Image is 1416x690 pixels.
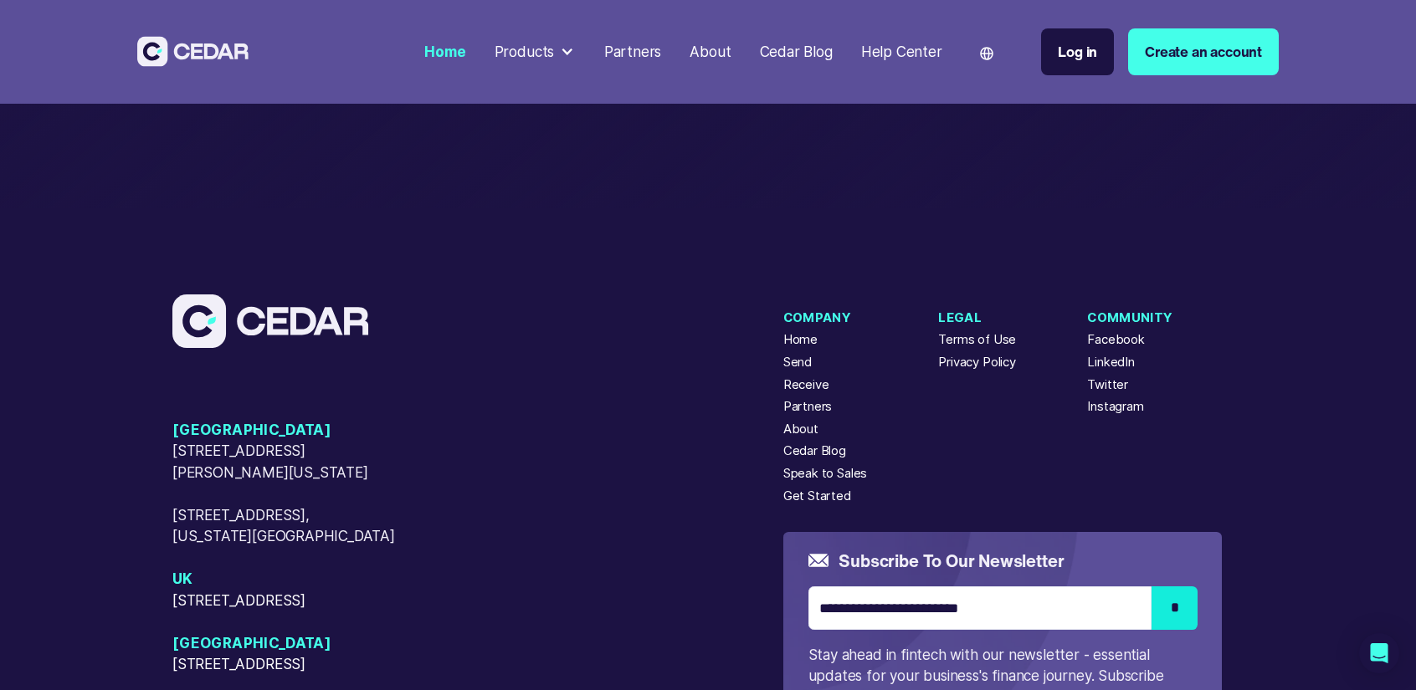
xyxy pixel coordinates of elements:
img: world icon [980,47,993,60]
div: Keywords by Traffic [185,99,282,110]
a: Partners [783,397,833,416]
a: Send [783,353,812,371]
div: Products [495,41,555,63]
img: tab_keywords_by_traffic_grey.svg [167,97,180,110]
a: Cedar Blog [783,442,846,460]
img: tab_domain_overview_orange.svg [45,97,59,110]
a: Home [783,330,818,349]
a: About [683,33,738,71]
div: Domain Overview [64,99,150,110]
span: [GEOGRAPHIC_DATA] [172,419,395,440]
a: Facebook [1087,330,1145,349]
div: Products [487,34,582,70]
div: Cedar Blog [760,41,833,63]
a: Get Started [783,487,851,505]
a: Terms of Use [938,330,1016,349]
a: Speak to Sales [783,464,867,483]
span: UK [172,568,395,589]
a: Log in [1041,28,1114,75]
a: Cedar Blog [752,33,839,71]
a: LinkedIn [1087,353,1135,371]
span: [STREET_ADDRESS] [172,590,395,611]
div: About [690,41,731,63]
a: Help Center [854,33,949,71]
a: Home [418,33,473,71]
span: [STREET_ADDRESS] [172,653,395,674]
a: Partners [597,33,669,71]
span: [STREET_ADDRESS], [US_STATE][GEOGRAPHIC_DATA] [172,504,395,547]
a: Receive [783,376,829,394]
span: [GEOGRAPHIC_DATA] [172,632,395,653]
a: Create an account [1128,28,1279,75]
a: Instagram [1087,397,1143,416]
div: Legal [938,309,1016,327]
a: Twitter [1087,376,1128,394]
div: Company [783,309,867,327]
img: website_grey.svg [27,43,40,57]
h5: Subscribe to our newsletter [839,549,1064,573]
a: About [783,420,818,438]
div: Help Center [861,41,942,63]
div: Home [424,41,465,63]
div: Open Intercom Messenger [1359,633,1399,673]
div: Community [1087,309,1172,327]
img: logo_orange.svg [27,27,40,40]
div: Partners [604,41,662,63]
div: v 4.0.25 [47,27,82,40]
span: [STREET_ADDRESS][PERSON_NAME][US_STATE] [172,440,395,483]
a: Privacy Policy [938,353,1015,371]
div: Domain: [DOMAIN_NAME] [44,43,184,57]
div: Log in [1058,41,1097,63]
